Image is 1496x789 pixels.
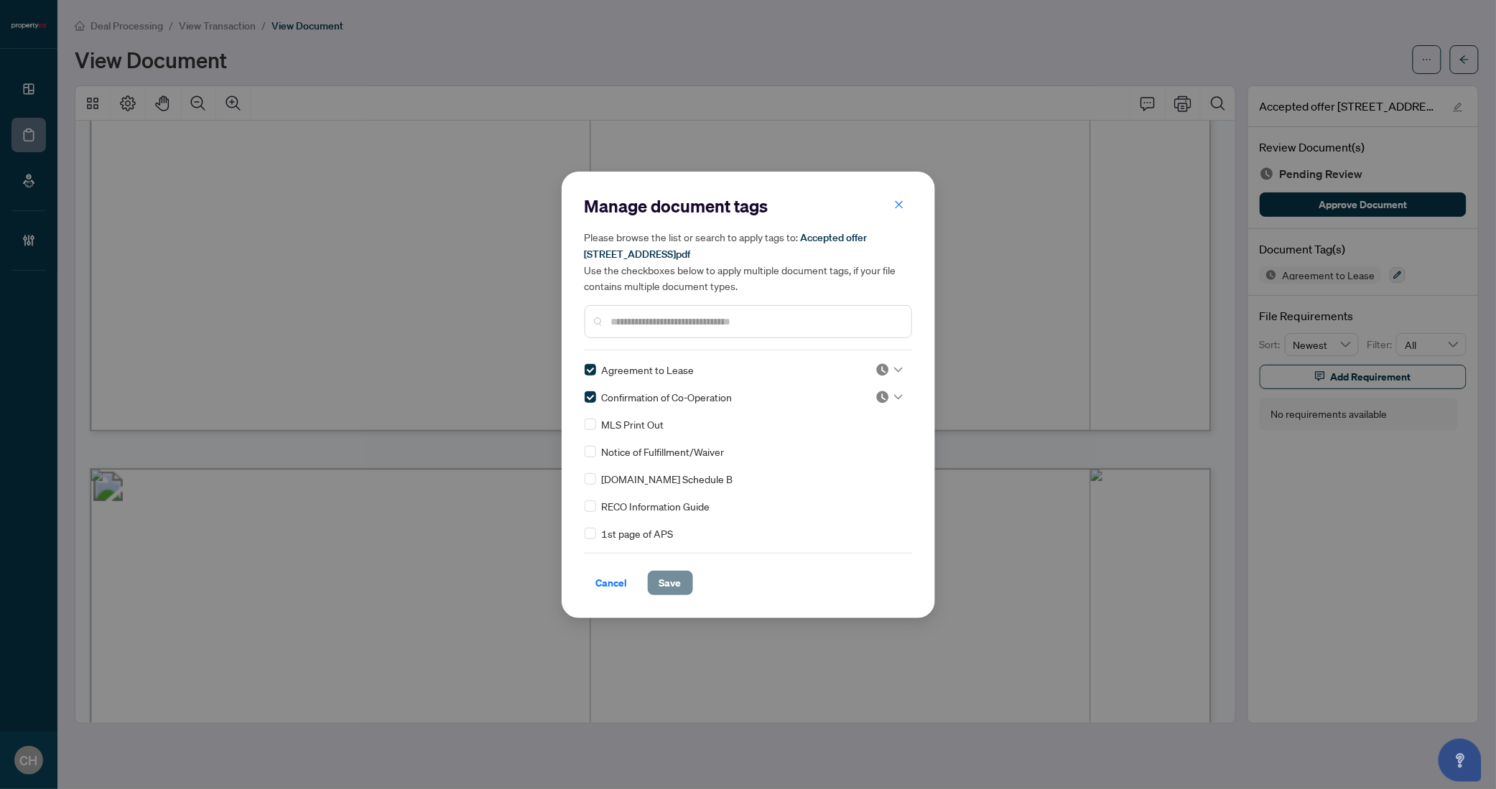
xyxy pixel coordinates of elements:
button: Open asap [1439,739,1482,782]
span: Pending Review [875,363,903,377]
img: status [875,390,890,404]
h5: Please browse the list or search to apply tags to: Use the checkboxes below to apply multiple doc... [585,229,912,294]
span: Save [659,571,682,594]
span: Cancel [596,571,628,594]
span: Notice of Fulfillment/Waiver [602,444,725,459]
button: Save [648,571,693,595]
span: 1st page of APS [602,526,674,541]
img: status [875,363,890,377]
span: RECO Information Guide [602,498,710,514]
span: Pending Review [875,390,903,404]
span: Accepted offer [STREET_ADDRESS]pdf [585,231,868,261]
span: Agreement to Lease [602,362,694,378]
span: Confirmation of Co-Operation [602,389,733,405]
span: MLS Print Out [602,416,664,432]
span: close [894,200,904,210]
h2: Manage document tags [585,195,912,218]
span: [DOMAIN_NAME] Schedule B [602,471,733,487]
button: Cancel [585,571,639,595]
